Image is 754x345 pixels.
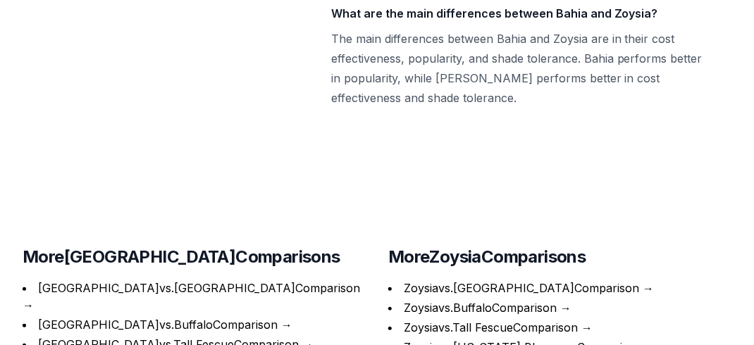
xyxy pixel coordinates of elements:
p: The main differences between Bahia and Zoysia are in their cost effectiveness, popularity, and sh... [331,29,709,108]
h3: What are the main differences between Bahia and Zoysia? [331,4,709,23]
a: [GEOGRAPHIC_DATA]vs.[GEOGRAPHIC_DATA]Comparison [38,281,360,295]
li: → [388,299,731,316]
li: → [388,319,731,336]
a: Zoysiavs.Tall FescueComparison [404,320,578,334]
h3: More Zoysia Comparisons [388,246,731,268]
a: Zoysiavs.[GEOGRAPHIC_DATA]Comparison [404,281,639,295]
h3: More [GEOGRAPHIC_DATA] Comparisons [23,246,366,268]
a: [GEOGRAPHIC_DATA]vs.BuffaloComparison [38,318,278,332]
li: → [388,280,731,296]
li: → [23,316,366,333]
a: Zoysiavs.BuffaloComparison [404,301,557,315]
li: → [23,280,366,313]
